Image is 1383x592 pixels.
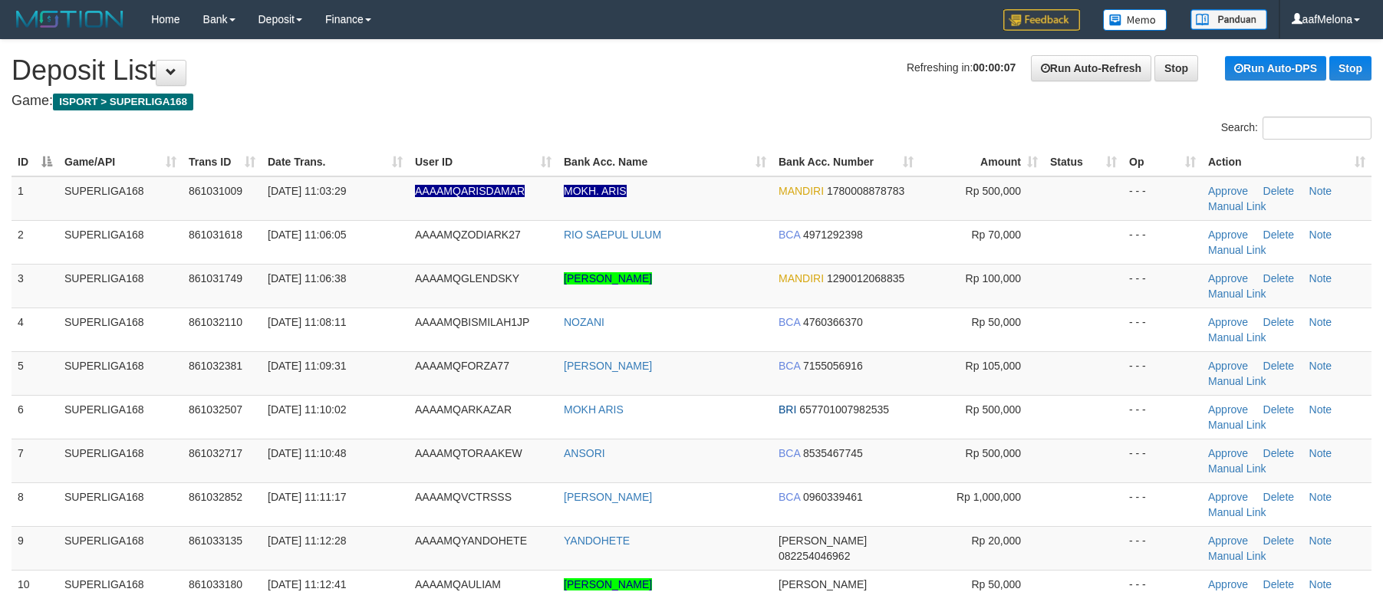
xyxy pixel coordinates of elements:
[1263,534,1294,547] a: Delete
[564,534,630,547] a: YANDOHETE
[12,55,1371,86] h1: Deposit List
[1123,351,1202,395] td: - - -
[564,316,604,328] a: NOZANI
[1103,9,1167,31] img: Button%20Memo.svg
[772,148,920,176] th: Bank Acc. Number: activate to sort column ascending
[1263,491,1294,503] a: Delete
[189,447,242,459] span: 861032717
[1309,447,1332,459] a: Note
[1309,403,1332,416] a: Note
[973,61,1016,74] strong: 00:00:07
[779,316,800,328] span: BCA
[189,272,242,284] span: 861031749
[971,578,1021,590] span: Rp 50,000
[779,185,824,197] span: MANDIRI
[1208,288,1266,300] a: Manual Link
[268,316,346,328] span: [DATE] 11:08:11
[1263,447,1294,459] a: Delete
[1309,185,1332,197] a: Note
[415,447,522,459] span: AAAAMQTORAAKEW
[268,229,346,241] span: [DATE] 11:06:05
[564,360,652,372] a: [PERSON_NAME]
[1154,55,1198,81] a: Stop
[12,8,128,31] img: MOTION_logo.png
[1309,491,1332,503] a: Note
[1208,447,1248,459] a: Approve
[966,360,1021,372] span: Rp 105,000
[966,185,1021,197] span: Rp 500,000
[1225,56,1326,81] a: Run Auto-DPS
[1309,272,1332,284] a: Note
[971,229,1021,241] span: Rp 70,000
[564,185,627,197] a: MOKH. ARIS
[415,578,501,590] span: AAAAMQAULIAM
[1208,316,1248,328] a: Approve
[58,176,183,221] td: SUPERLIGA168
[409,148,558,176] th: User ID: activate to sort column ascending
[415,229,521,241] span: AAAAMQZODIARK27
[1309,534,1332,547] a: Note
[415,360,509,372] span: AAAAMQFORZA77
[779,272,824,284] span: MANDIRI
[564,491,652,503] a: [PERSON_NAME]
[779,534,867,547] span: [PERSON_NAME]
[1208,200,1266,212] a: Manual Link
[803,447,863,459] span: Copy 8535467745 to clipboard
[58,526,183,570] td: SUPERLIGA168
[12,482,58,526] td: 8
[12,148,58,176] th: ID: activate to sort column descending
[779,360,800,372] span: BCA
[558,148,772,176] th: Bank Acc. Name: activate to sort column ascending
[1208,403,1248,416] a: Approve
[1123,395,1202,439] td: - - -
[1123,482,1202,526] td: - - -
[12,351,58,395] td: 5
[12,526,58,570] td: 9
[1003,9,1080,31] img: Feedback.jpg
[1263,117,1371,140] input: Search:
[183,148,262,176] th: Trans ID: activate to sort column ascending
[1123,264,1202,308] td: - - -
[966,403,1021,416] span: Rp 500,000
[1123,439,1202,482] td: - - -
[262,148,409,176] th: Date Trans.: activate to sort column ascending
[189,229,242,241] span: 861031618
[1123,308,1202,351] td: - - -
[189,185,242,197] span: 861031009
[564,578,652,590] a: [PERSON_NAME]
[564,229,661,241] a: RIO SAEPUL ULUM
[803,316,863,328] span: Copy 4760366370 to clipboard
[58,439,183,482] td: SUPERLIGA168
[779,447,800,459] span: BCA
[1263,185,1294,197] a: Delete
[1263,578,1294,590] a: Delete
[1263,403,1294,416] a: Delete
[189,360,242,372] span: 861032381
[53,94,193,110] span: ISPORT > SUPERLIGA168
[415,316,529,328] span: AAAAMQBISMILAH1JP
[803,491,863,503] span: Copy 0960339461 to clipboard
[415,403,512,416] span: AAAAMQARKAZAR
[268,272,346,284] span: [DATE] 11:06:38
[1208,578,1248,590] a: Approve
[1123,526,1202,570] td: - - -
[1044,148,1123,176] th: Status: activate to sort column ascending
[779,403,796,416] span: BRI
[268,403,346,416] span: [DATE] 11:10:02
[779,578,867,590] span: [PERSON_NAME]
[415,534,527,547] span: AAAAMQYANDOHETE
[564,447,605,459] a: ANSORI
[907,61,1016,74] span: Refreshing in:
[920,148,1044,176] th: Amount: activate to sort column ascending
[189,578,242,590] span: 861033180
[1309,316,1332,328] a: Note
[1208,534,1248,547] a: Approve
[1208,462,1266,475] a: Manual Link
[971,316,1021,328] span: Rp 50,000
[799,403,889,416] span: Copy 657701007982535 to clipboard
[564,272,652,284] a: [PERSON_NAME]
[971,534,1021,547] span: Rp 20,000
[1208,331,1266,344] a: Manual Link
[1208,550,1266,562] a: Manual Link
[1208,272,1248,284] a: Approve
